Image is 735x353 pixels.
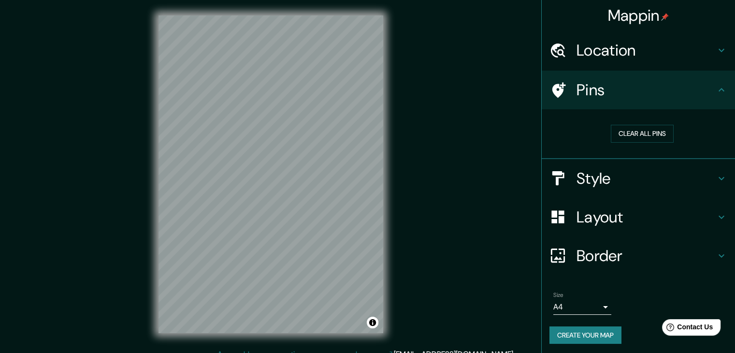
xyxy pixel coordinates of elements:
h4: Layout [576,207,716,227]
div: Style [542,159,735,198]
div: A4 [553,299,611,315]
h4: Location [576,41,716,60]
h4: Style [576,169,716,188]
canvas: Map [159,15,383,333]
label: Size [553,291,563,299]
iframe: Help widget launcher [649,315,724,342]
button: Create your map [549,326,621,344]
div: Layout [542,198,735,236]
h4: Mappin [608,6,669,25]
h4: Border [576,246,716,265]
button: Clear all pins [611,125,674,143]
div: Border [542,236,735,275]
div: Pins [542,71,735,109]
img: pin-icon.png [661,13,669,21]
div: Location [542,31,735,70]
button: Toggle attribution [367,317,378,328]
h4: Pins [576,80,716,100]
